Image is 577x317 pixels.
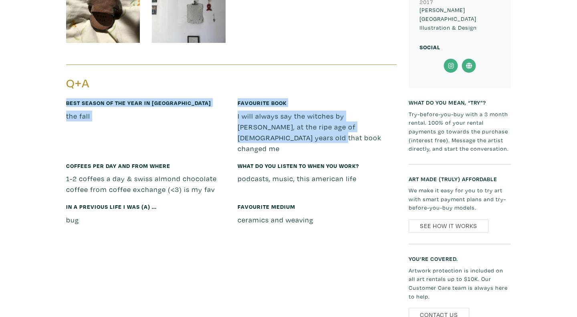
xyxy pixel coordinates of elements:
p: Try-before-you-buy with a 3 month rental. 100% of your rental payments go towards the purchase (i... [409,110,511,153]
small: Favourite book [238,99,286,107]
p: We make it easy for you to try art with smart payment plans and try-before-you-buy models. [409,186,511,212]
a: See How It Works [409,219,488,233]
h6: You’re covered. [409,255,511,262]
p: podcasts, music, this american life [238,173,397,184]
h6: What do you mean, “try”? [409,99,511,106]
p: 1-2 coffees a day & swiss almond chocolate coffee from coffee exchange (<3) is my fav [66,173,226,195]
small: What do you listen to when you work? [238,162,359,170]
p: the fall [66,111,226,121]
small: Social [420,43,440,51]
p: [PERSON_NAME][GEOGRAPHIC_DATA] Illustration & Design [420,6,500,32]
small: Favourite medium [238,203,295,210]
small: Coffees per day and from where [66,162,170,170]
p: ceramics and weaving [238,214,397,225]
small: In a previous life I was (a) ... [66,203,157,210]
p: bug [66,214,226,225]
small: Best season of the year in [GEOGRAPHIC_DATA] [66,99,211,107]
p: I will always say the witches by [PERSON_NAME], at the ripe age of [DEMOGRAPHIC_DATA] years old t... [238,111,397,154]
h6: Art made (truly) affordable [409,176,511,182]
p: Artwork protection is included on all art rentals up to $10K. Our Customer Care team is always he... [409,266,511,301]
h3: Q+A [66,76,226,91]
